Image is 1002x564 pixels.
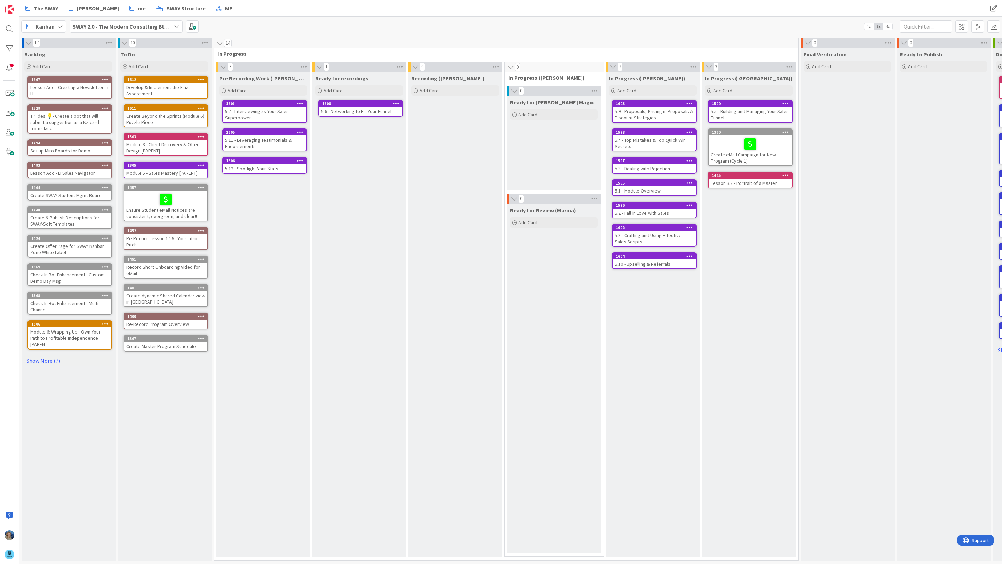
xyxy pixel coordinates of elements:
[518,87,524,95] span: 0
[613,164,696,173] div: 5.3 - Dealing with Rejection
[908,39,914,47] span: 0
[127,314,207,319] div: 1400
[518,195,524,203] span: 0
[616,203,696,208] div: 1596
[28,264,111,270] div: 1369
[616,181,696,186] div: 1595
[35,22,55,31] span: Kanban
[612,100,697,123] a: 16035.9 - Proposals, Pricing in Proposals & Discount Strategies
[613,158,696,164] div: 1597
[152,2,210,15] a: SWAY Structure
[124,185,207,191] div: 1457
[612,202,697,218] a: 15965.2 - Fall in Love with Sales
[223,101,306,122] div: 16015.7 - Interviewing as Your Sales Superpower
[124,313,208,329] a: 1400Re-Record Program Overview
[613,209,696,218] div: 5.2 - Fall in Love with Sales
[124,336,207,342] div: 1367
[225,4,232,13] span: ME
[28,140,111,146] div: 1494
[804,51,847,58] span: Final Verification
[222,100,307,123] a: 16015.7 - Interviewing as Your Sales Superpower
[613,253,696,259] div: 1604
[124,77,207,98] div: 1612Develop & Implement the Final Assessment
[613,202,696,218] div: 15965.2 - Fall in Love with Sales
[613,231,696,246] div: 5.8 - Crafting and Using Effective Sales Scripts
[223,135,306,151] div: 5.11 - Leveraging Testimonials & Endorsements
[613,259,696,268] div: 5.10 - Upselling & Referrals
[28,321,111,349] div: 1306Module 6: Wrapping Up - Own Your Path to Profitable Independence [PARENT]
[709,172,792,179] div: 1465
[124,313,207,329] div: 1400Re-Record Program Overview
[713,87,735,94] span: Add Card...
[28,105,111,111] div: 1529
[324,63,329,71] span: 1
[124,335,208,352] a: 1367Create Master Program Schedule
[129,63,151,70] span: Add Card...
[613,101,696,107] div: 1603
[127,228,207,233] div: 1452
[124,105,207,111] div: 1611
[315,75,368,82] span: Ready for recordings
[812,39,818,47] span: 0
[219,75,307,82] span: Pre Recording Work (Marina)
[223,101,306,107] div: 1601
[712,173,792,178] div: 1465
[124,313,207,320] div: 1400
[124,185,207,221] div: 1457Ensure Student eMail Notices are consistent; evergreen; and clear!!
[709,129,792,135] div: 1360
[28,77,111,98] div: 1667Lesson Add - Creating a Newsletter in LI
[613,186,696,195] div: 5.1 - Module Overview
[874,23,883,30] span: 2x
[28,321,111,327] div: 1306
[127,134,207,139] div: 1303
[616,254,696,259] div: 1604
[31,77,111,82] div: 1667
[124,77,207,83] div: 1612
[124,162,208,178] a: 1305Module 5 - Sales Mastery [PARENT]
[222,157,307,174] a: 16065.12 - Spotlight Your Stats
[127,185,207,190] div: 1457
[712,101,792,106] div: 1599
[28,213,111,228] div: Create & Publish Descriptions for SWAY-Soft Templates
[27,139,112,156] a: 1494Set up Miro Boards for Demo
[77,4,119,13] span: [PERSON_NAME]
[28,185,111,200] div: 1464Create SWAY Student Mgmt Board
[226,130,306,135] div: 1605
[28,191,111,200] div: Create SWAY Student Mgmt Board
[127,106,207,111] div: 1611
[28,242,111,257] div: Create Offer Page for SWAY Kanban Zone White Label
[124,133,208,156] a: 1303Module 3 - Client Discovery & Offer Design [PARENT]
[28,264,111,285] div: 1369Check-In Bot Enhancement - Custom Demo Day Msg
[324,87,346,94] span: Add Card...
[223,158,306,173] div: 16065.12 - Spotlight Your Stats
[124,342,207,351] div: Create Master Program Schedule
[420,63,425,71] span: 0
[33,39,40,47] span: 17
[612,179,697,196] a: 15955.1 - Module Overview
[712,130,792,135] div: 1360
[319,107,402,116] div: 5.6 - Networking to Fill Your Funnel
[124,111,207,127] div: Create Beyond the Sprints (Module 6) Puzzle Piece
[319,101,402,116] div: 16005.6 - Networking to Fill Your Funnel
[708,128,793,166] a: 1360Create eMail Campaign for New Program (Cycle 1)
[864,23,874,30] span: 1x
[27,76,112,99] a: 1667Lesson Add - Creating a Newsletter in LI
[28,235,111,242] div: 1424
[31,265,111,269] div: 1369
[24,355,112,366] a: Show More (7)
[124,228,207,234] div: 1452
[27,292,112,315] a: 1368Check-In Bot Enhancement - Multi-Channel
[31,207,111,212] div: 1448
[124,140,207,155] div: Module 3 - Client Discovery & Offer Design [PARENT]
[27,235,112,258] a: 1424Create Offer Page for SWAY Kanban Zone White Label
[613,225,696,231] div: 1602
[28,140,111,155] div: 1494Set up Miro Boards for Demo
[28,146,111,155] div: Set up Miro Boards for Demo
[212,2,237,15] a: ME
[124,169,207,178] div: Module 5 - Sales Mastery [PARENT]
[708,100,793,123] a: 15995.5 - Building and Managing Your Sales Funnel
[127,163,207,168] div: 1305
[411,75,485,82] span: Recording (Marina)
[812,63,834,70] span: Add Card...
[900,20,952,33] input: Quick Filter...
